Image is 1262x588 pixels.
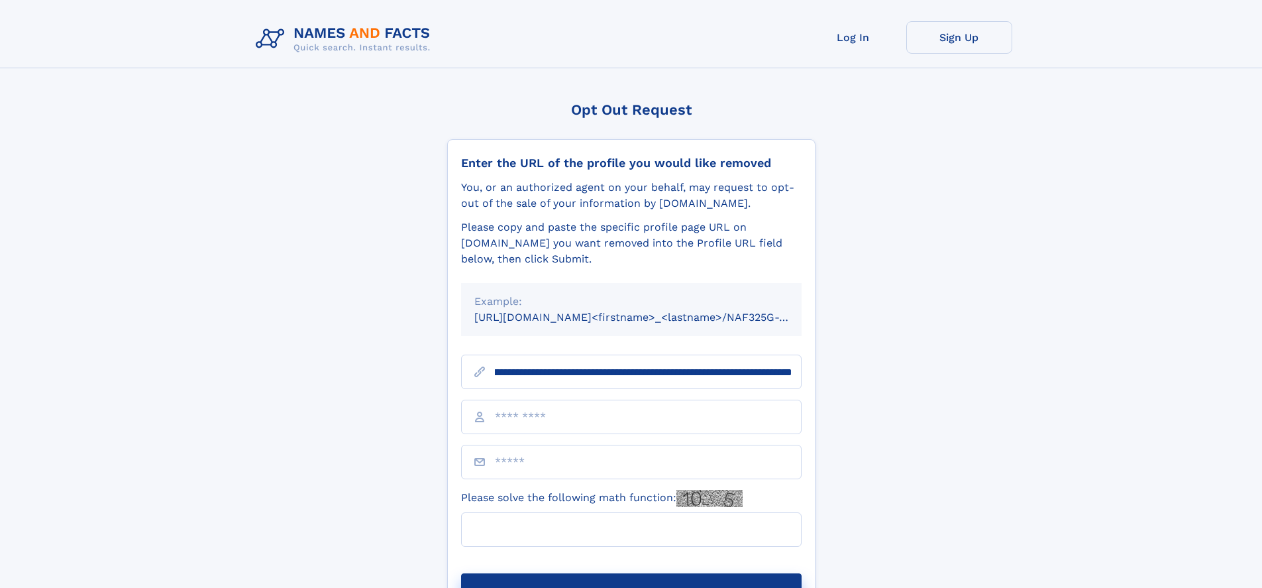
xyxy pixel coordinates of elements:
[461,156,802,170] div: Enter the URL of the profile you would like removed
[474,311,827,323] small: [URL][DOMAIN_NAME]<firstname>_<lastname>/NAF325G-xxxxxxxx
[461,180,802,211] div: You, or an authorized agent on your behalf, may request to opt-out of the sale of your informatio...
[461,219,802,267] div: Please copy and paste the specific profile page URL on [DOMAIN_NAME] you want removed into the Pr...
[461,490,743,507] label: Please solve the following math function:
[474,294,788,310] div: Example:
[447,101,815,118] div: Opt Out Request
[250,21,441,57] img: Logo Names and Facts
[800,21,906,54] a: Log In
[906,21,1012,54] a: Sign Up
